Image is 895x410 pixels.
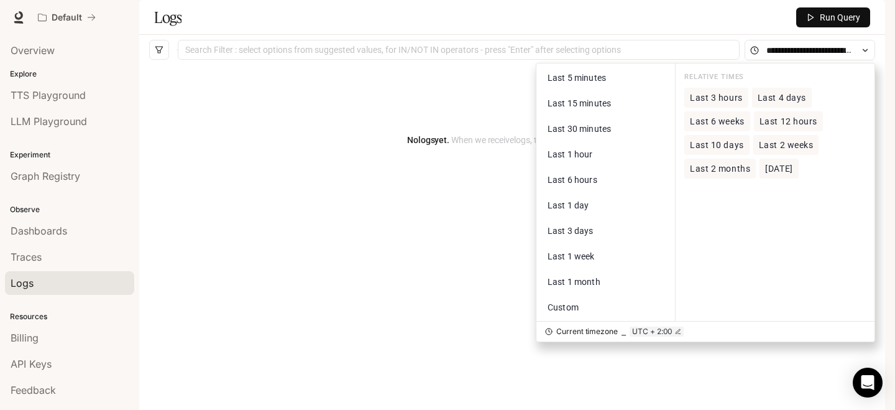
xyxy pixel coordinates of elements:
[548,175,597,185] span: Last 6 hours
[539,91,672,114] button: Last 15 minutes
[539,245,672,268] button: Last 1 week
[853,368,883,398] div: Open Intercom Messenger
[548,251,595,261] span: Last 1 week
[548,200,589,210] span: Last 1 day
[548,302,579,312] span: Custom
[765,164,792,174] span: [DATE]
[548,277,600,287] span: Last 1 month
[548,124,611,134] span: Last 30 minutes
[548,226,594,236] span: Last 3 days
[548,73,606,83] span: Last 5 minutes
[155,45,163,54] span: filter
[32,5,101,30] button: All workspaces
[539,142,672,165] button: Last 1 hour
[684,72,866,88] div: RELATIVE TIMES
[149,40,169,60] button: filter
[539,117,672,140] button: Last 30 minutes
[690,140,744,151] span: Last 10 days
[796,7,870,27] button: Run Query
[52,12,82,23] p: Default
[548,98,611,108] span: Last 15 minutes
[754,111,823,131] button: Last 12 hours
[630,327,684,337] button: UTC + 2:00
[684,111,750,131] button: Last 6 weeks
[154,5,181,30] h1: Logs
[539,219,672,242] button: Last 3 days
[622,327,626,337] div: ⎯
[820,11,860,24] span: Run Query
[539,193,672,217] button: Last 1 day
[548,149,593,159] span: Last 1 hour
[760,116,817,127] span: Last 12 hours
[752,88,812,108] button: Last 4 days
[539,168,672,191] button: Last 6 hours
[556,327,618,337] span: Current timezone
[745,61,812,73] article: Refreshed 8 sec ago
[758,93,806,103] span: Last 4 days
[690,164,750,174] span: Last 2 months
[684,159,756,179] button: Last 2 months
[760,159,798,179] button: [DATE]
[690,116,745,127] span: Last 6 weeks
[539,296,672,319] button: Custom
[449,135,617,145] span: When we receive logs , they will show up here
[407,133,617,147] article: No logs yet.
[684,135,750,155] button: Last 10 days
[759,140,814,151] span: Last 2 weeks
[539,270,672,293] button: Last 1 month
[690,93,743,103] span: Last 3 hours
[684,88,748,108] button: Last 3 hours
[539,66,672,89] button: Last 5 minutes
[632,327,672,337] span: UTC + 2:00
[753,135,819,155] button: Last 2 weeks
